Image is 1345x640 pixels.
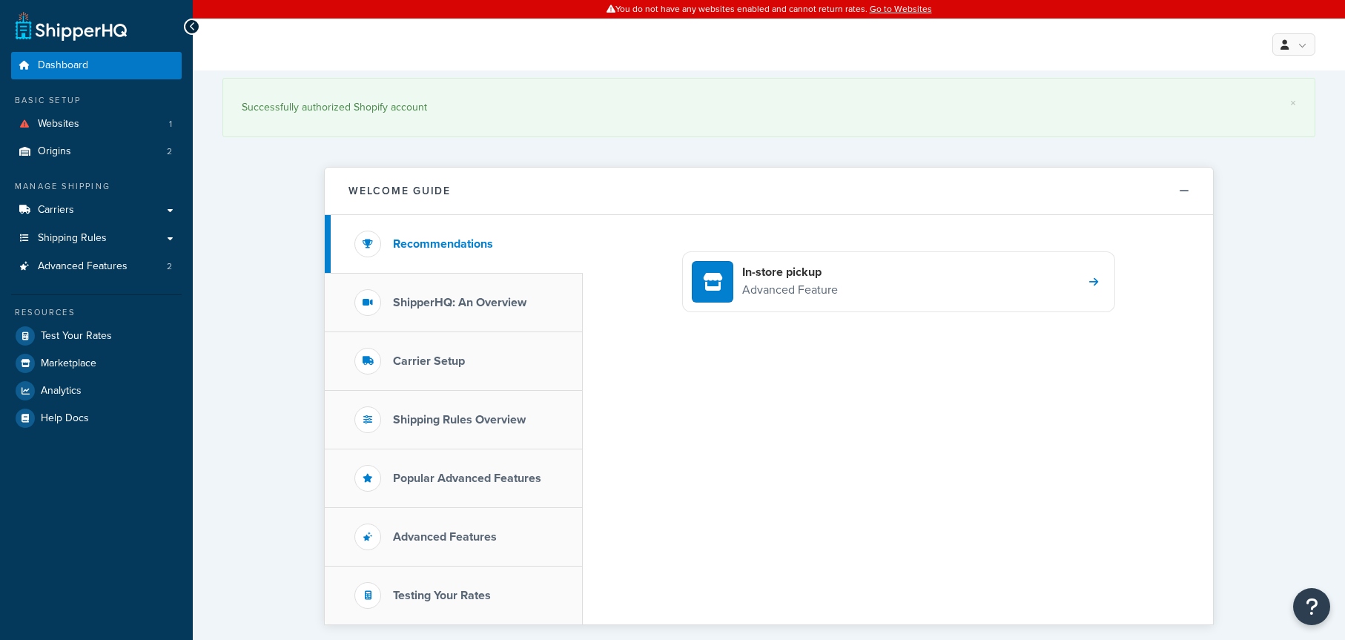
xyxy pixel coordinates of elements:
[11,138,182,165] li: Origins
[11,94,182,107] div: Basic Setup
[167,260,172,273] span: 2
[348,185,451,197] h2: Welcome Guide
[38,118,79,131] span: Websites
[742,264,838,280] h4: In-store pickup
[41,385,82,397] span: Analytics
[11,138,182,165] a: Origins2
[1293,588,1330,625] button: Open Resource Center
[393,237,493,251] h3: Recommendations
[742,280,838,300] p: Advanced Feature
[11,180,182,193] div: Manage Shipping
[11,350,182,377] a: Marketplace
[393,296,526,309] h3: ShipperHQ: An Overview
[393,413,526,426] h3: Shipping Rules Overview
[11,225,182,252] a: Shipping Rules
[169,118,172,131] span: 1
[11,253,182,280] a: Advanced Features2
[393,472,541,485] h3: Popular Advanced Features
[38,145,71,158] span: Origins
[325,168,1213,215] button: Welcome Guide
[38,204,74,217] span: Carriers
[11,197,182,224] a: Carriers
[242,97,1296,118] div: Successfully authorized Shopify account
[38,260,128,273] span: Advanced Features
[393,354,465,368] h3: Carrier Setup
[11,377,182,404] a: Analytics
[870,2,932,16] a: Go to Websites
[11,306,182,319] div: Resources
[167,145,172,158] span: 2
[1290,97,1296,109] a: ×
[41,330,112,343] span: Test Your Rates
[38,232,107,245] span: Shipping Rules
[11,253,182,280] li: Advanced Features
[11,323,182,349] a: Test Your Rates
[11,405,182,432] a: Help Docs
[393,589,491,602] h3: Testing Your Rates
[11,110,182,138] a: Websites1
[38,59,88,72] span: Dashboard
[393,530,497,544] h3: Advanced Features
[41,357,96,370] span: Marketplace
[11,52,182,79] a: Dashboard
[41,412,89,425] span: Help Docs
